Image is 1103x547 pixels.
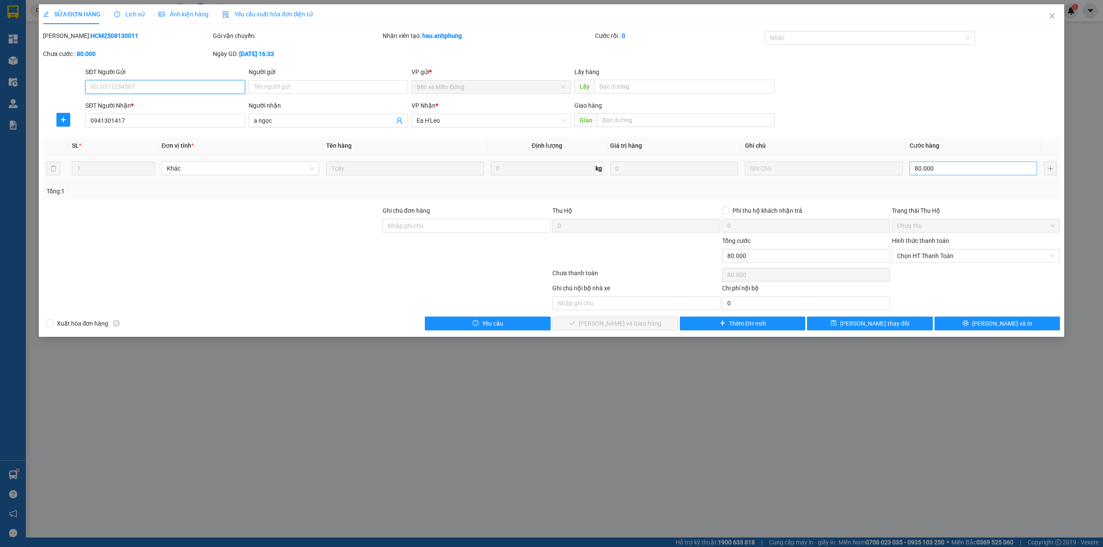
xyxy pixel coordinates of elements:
input: Ghi chú đơn hàng [383,219,551,233]
span: exclamation-circle [473,320,479,327]
button: check[PERSON_NAME] và Giao hàng [552,317,678,330]
button: plusThêm ĐH mới [680,317,806,330]
span: Chọn HT Thanh Toán [897,249,1055,262]
span: save [831,320,837,327]
input: Nhập ghi chú [552,296,720,310]
div: Chưa cước : [43,49,211,59]
span: [PERSON_NAME] và In [972,319,1032,328]
span: Thêm ĐH mới [729,319,766,328]
b: 80.000 [77,50,96,57]
span: Thu Hộ [552,207,572,214]
button: exclamation-circleYêu cầu [425,317,551,330]
span: Tên hàng [326,142,352,149]
div: Ngày GD: [213,49,381,59]
span: Lịch sử [114,11,145,18]
span: Cước hàng [910,142,939,149]
button: plus [1044,162,1056,175]
button: printer[PERSON_NAME] và In [935,317,1060,330]
span: SL [72,142,79,149]
button: plus [56,113,70,127]
button: delete [47,162,60,175]
input: 0 [610,162,738,175]
label: Hình thức thanh toán [892,237,949,244]
span: Xuất hóa đơn hàng [53,319,112,328]
div: SĐT Người Nhận [85,101,245,110]
span: Giá trị hàng [610,142,642,149]
span: Định lượng [532,142,562,149]
div: SĐT Người Gửi [85,67,245,77]
input: Ghi Chú [745,162,903,175]
div: Cước rồi : [595,31,763,40]
span: printer [963,320,969,327]
b: HCM2508130011 [90,32,138,39]
b: [DATE] 16:33 [239,50,274,57]
span: Khác [167,162,314,175]
span: SỬA ĐƠN HÀNG [43,11,100,18]
div: Người gửi [249,67,408,77]
div: Tổng: 1 [47,186,425,196]
input: VD: Bàn, Ghế [326,162,484,175]
div: Chưa thanh toán [551,268,721,283]
span: Tổng cước [722,237,751,244]
input: Dọc đường [594,80,775,93]
div: Người nhận [249,101,408,110]
span: Ea H'Leo [417,114,566,127]
span: edit [43,11,49,17]
span: clock-circle [114,11,120,17]
span: plus [57,116,70,123]
button: save[PERSON_NAME] thay đổi [807,317,933,330]
div: [PERSON_NAME]: [43,31,211,40]
label: Ghi chú đơn hàng [383,207,430,214]
button: Close [1040,4,1064,28]
div: Gói vận chuyển: [213,31,381,40]
b: hau.anhphung [422,32,462,39]
span: plus [720,320,726,327]
span: Đơn vị tính [162,142,194,149]
span: Lấy [574,80,594,93]
span: kg [595,162,603,175]
span: Ảnh kiện hàng [159,11,209,18]
div: Trạng thái Thu Hộ [892,206,1060,215]
span: Phí thu hộ khách nhận trả [729,206,806,215]
span: Yêu cầu xuất hóa đơn điện tử [222,11,313,18]
span: Giao hàng [574,102,602,109]
img: icon [222,11,229,18]
span: info-circle [113,320,119,326]
input: Dọc đường [597,113,775,127]
div: Chi phí nội bộ [722,283,890,296]
span: Lấy hàng [574,68,599,75]
span: Chưa thu [897,219,1055,232]
span: Bến xe Miền Đông [417,81,566,93]
div: VP gửi [411,67,571,77]
b: 0 [622,32,625,39]
span: [PERSON_NAME] thay đổi [840,319,909,328]
span: picture [159,11,165,17]
span: VP Nhận [411,102,436,109]
div: Nhân viên tạo: [383,31,593,40]
span: user-add [396,117,403,124]
div: Ghi chú nội bộ nhà xe [552,283,720,296]
span: Yêu cầu [482,319,503,328]
span: Giao [574,113,597,127]
th: Ghi chú [742,137,906,154]
span: close [1049,12,1056,19]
